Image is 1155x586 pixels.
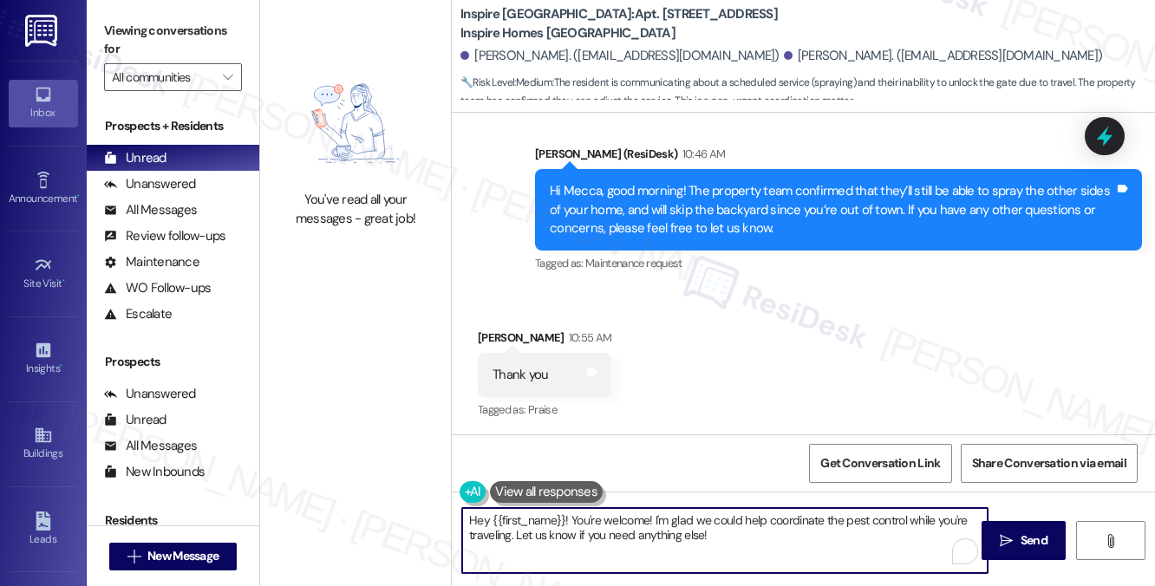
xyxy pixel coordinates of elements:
div: Residents [87,511,259,530]
span: Praise [528,402,557,417]
button: New Message [109,543,238,570]
div: Unread [104,411,166,429]
div: Unread [104,149,166,167]
span: Get Conversation Link [820,454,940,472]
b: Inspire [GEOGRAPHIC_DATA]: Apt. [STREET_ADDRESS] Inspire Homes [GEOGRAPHIC_DATA] [460,5,807,42]
span: • [60,360,62,372]
div: Prospects + Residents [87,117,259,135]
div: Escalate [104,305,172,323]
a: Buildings [9,420,78,467]
div: Thank you [493,366,548,384]
div: Maintenance [104,253,199,271]
a: Insights • [9,335,78,382]
i:  [127,550,140,563]
div: [PERSON_NAME] [478,329,611,353]
i:  [223,70,232,84]
div: Review follow-ups [104,227,225,245]
button: Get Conversation Link [809,444,951,483]
div: Prospects [87,353,259,371]
i:  [1104,534,1117,548]
div: Unanswered [104,175,196,193]
textarea: To enrich screen reader interactions, please activate Accessibility in Grammarly extension settings [462,508,988,573]
div: Hi Mecca, good morning! The property team confirmed that they’ll still be able to spray the other... [550,182,1114,238]
input: All communities [112,63,214,91]
div: Tagged as: [535,251,1142,276]
img: ResiDesk Logo [25,15,61,47]
div: Tagged as: [478,397,611,422]
a: Site Visit • [9,251,78,297]
div: All Messages [104,437,197,455]
div: [PERSON_NAME]. ([EMAIL_ADDRESS][DOMAIN_NAME]) [784,47,1103,65]
div: 10:55 AM [564,329,612,347]
a: Inbox [9,80,78,127]
button: Send [982,521,1066,560]
label: Viewing conversations for [104,17,242,63]
div: You've read all your messages - great job! [279,191,432,228]
div: All Messages [104,201,197,219]
strong: 🔧 Risk Level: Medium [460,75,552,89]
span: New Message [147,547,219,565]
span: : The resident is communicating about a scheduled service (spraying) and their inability to unloc... [460,74,1155,111]
div: 10:46 AM [678,145,726,163]
a: Leads [9,506,78,553]
div: [PERSON_NAME]. ([EMAIL_ADDRESS][DOMAIN_NAME]) [460,47,780,65]
span: Send [1021,531,1047,550]
div: New Inbounds [104,463,205,481]
div: [PERSON_NAME] (ResiDesk) [535,145,1142,169]
span: Maintenance request [585,256,682,270]
span: • [62,275,65,287]
span: • [77,190,80,202]
div: WO Follow-ups [104,279,211,297]
i:  [1000,534,1013,548]
button: Share Conversation via email [961,444,1138,483]
img: empty-state [279,65,432,182]
div: Unanswered [104,385,196,403]
span: Share Conversation via email [972,454,1126,472]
